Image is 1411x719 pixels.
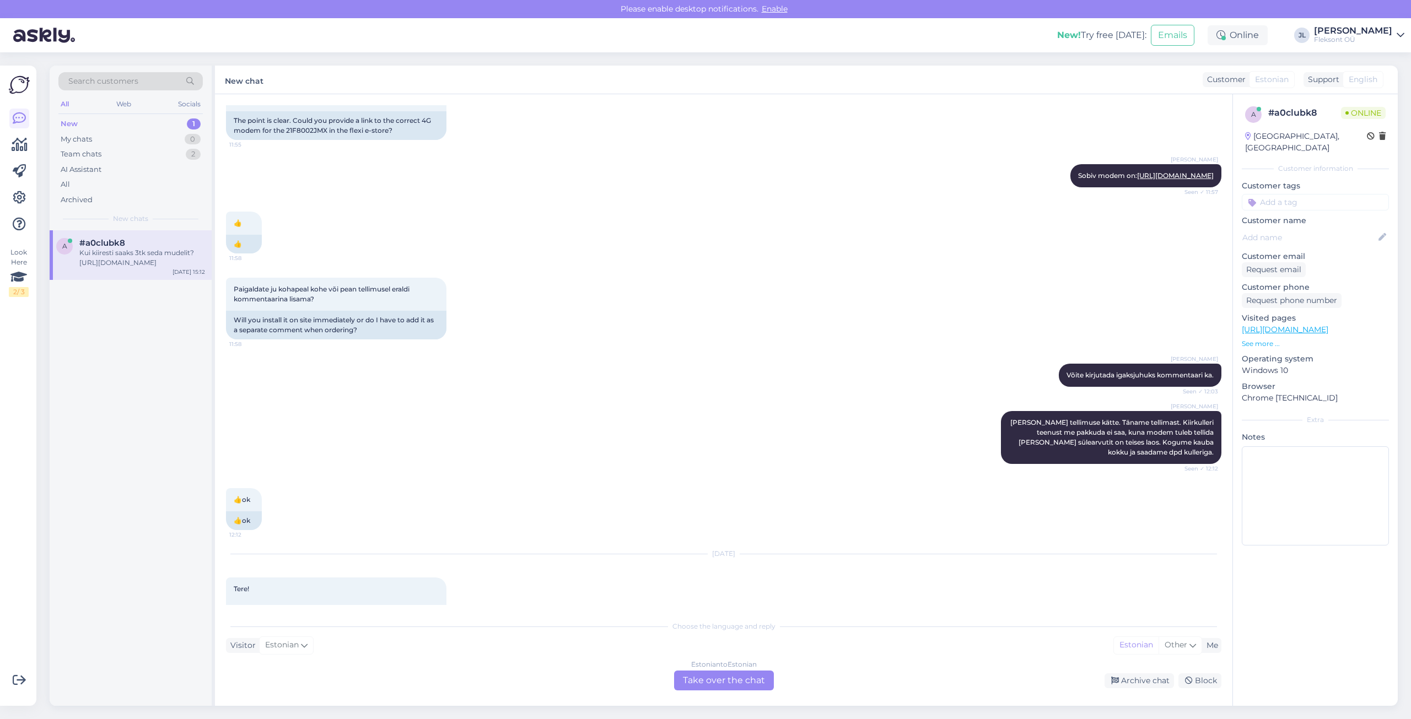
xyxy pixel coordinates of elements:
[226,640,256,651] div: Visitor
[1177,188,1218,196] span: Seen ✓ 11:57
[674,671,774,690] div: Take over the chat
[1242,381,1389,392] p: Browser
[1349,74,1377,85] span: English
[234,285,411,303] span: Paigaldate ju kohapeal kohe või pean tellimusel eraldi kommentaarina lisama?
[61,164,101,175] div: AI Assistant
[9,247,29,297] div: Look Here
[1105,673,1174,688] div: Archive chat
[61,134,92,145] div: My chats
[1242,215,1389,226] p: Customer name
[61,194,93,206] div: Archived
[1268,106,1341,120] div: # a0clubk8
[62,242,67,250] span: a
[1242,180,1389,192] p: Customer tags
[226,311,446,339] div: Will you install it on site immediately or do I have to add it as a separate comment when ordering?
[1314,35,1392,44] div: Fleksont OÜ
[226,621,1221,631] div: Choose the language and reply
[61,118,78,129] div: New
[1203,74,1246,85] div: Customer
[1251,110,1256,118] span: a
[1341,107,1386,119] span: Online
[68,75,138,87] span: Search customers
[1208,25,1268,45] div: Online
[758,4,791,14] span: Enable
[1242,262,1306,277] div: Request email
[1067,371,1214,379] span: Võite kirjutada igaksjuhuks kommentaari ka.
[1245,131,1367,154] div: [GEOGRAPHIC_DATA], [GEOGRAPHIC_DATA]
[9,74,30,95] img: Askly Logo
[173,268,205,276] div: [DATE] 15:12
[1242,194,1389,210] input: Add a tag
[229,140,271,149] span: 11:55
[1010,418,1215,456] span: [PERSON_NAME] tellimuse kätte. Täname tellimast. Kiirkulleri teenust me pakkuda ei saa, kuna mode...
[1057,30,1081,40] b: New!
[187,118,201,129] div: 1
[691,659,757,669] div: Estonian to Estonian
[1242,251,1389,262] p: Customer email
[61,149,101,160] div: Team chats
[79,238,125,248] span: #a0clubk8
[1242,353,1389,365] p: Operating system
[265,639,299,651] span: Estonian
[1242,293,1342,308] div: Request phone number
[229,340,271,348] span: 11:58
[229,254,271,262] span: 11:58
[226,549,1221,559] div: [DATE]
[61,179,70,190] div: All
[1242,365,1389,376] p: Windows 10
[1242,339,1389,349] p: See more ...
[234,585,424,632] span: Tere! Kas 4G moodulit saab siia lisada või ei? T seeria süleritel toote selle eraldi välja, aga s...
[1114,637,1159,653] div: Estonian
[1294,28,1310,43] div: JL
[79,248,205,268] div: Kui kiiresti saaks 3tk seda mudelit? [URL][DOMAIN_NAME]
[225,72,263,87] label: New chat
[1242,325,1328,334] a: [URL][DOMAIN_NAME]
[114,97,133,111] div: Web
[1137,171,1214,180] a: [URL][DOMAIN_NAME]
[1242,415,1389,425] div: Extra
[1242,431,1389,443] p: Notes
[1165,640,1187,650] span: Other
[226,511,262,530] div: 👍ok
[185,134,201,145] div: 0
[1314,26,1392,35] div: [PERSON_NAME]
[1242,282,1389,293] p: Customer phone
[1151,25,1194,46] button: Emails
[1255,74,1289,85] span: Estonian
[234,495,250,504] span: 👍ok
[1177,464,1218,473] span: Seen ✓ 12:12
[113,214,148,224] span: New chats
[176,97,203,111] div: Socials
[1304,74,1339,85] div: Support
[226,111,446,140] div: The point is clear. Could you provide a link to the correct 4G modem for the 21F8002JMX in the fl...
[1242,164,1389,174] div: Customer information
[226,235,262,253] div: 👍
[1242,392,1389,404] p: Chrome [TECHNICAL_ID]
[1171,402,1218,410] span: [PERSON_NAME]
[1057,29,1146,42] div: Try free [DATE]:
[1202,640,1218,651] div: Me
[9,287,29,297] div: 2 / 3
[1078,171,1214,180] span: Sobiv modem on:
[229,531,271,539] span: 12:12
[1242,312,1389,324] p: Visited pages
[1177,387,1218,396] span: Seen ✓ 12:03
[1171,155,1218,164] span: [PERSON_NAME]
[186,149,201,160] div: 2
[234,219,242,227] span: 👍
[1178,673,1221,688] div: Block
[58,97,71,111] div: All
[1242,231,1376,244] input: Add name
[1314,26,1404,44] a: [PERSON_NAME]Fleksont OÜ
[1171,355,1218,363] span: [PERSON_NAME]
